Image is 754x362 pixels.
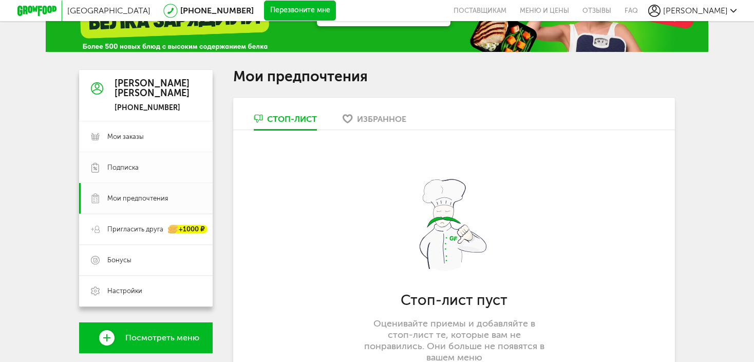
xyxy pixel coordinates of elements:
div: [PHONE_NUMBER] [115,103,190,113]
a: Стоп-лист [249,113,322,130]
h1: Мои предпочтения [233,70,675,83]
a: Настройки [79,276,213,306]
span: Пригласить друга [107,225,163,234]
a: Мои предпочтения [79,183,213,214]
div: Стоп-лист [267,114,317,124]
span: [GEOGRAPHIC_DATA] [67,6,150,15]
a: Мои заказы [79,121,213,152]
a: Бонусы [79,245,213,276]
a: Подписка [79,152,213,183]
div: [PERSON_NAME] [PERSON_NAME] [115,79,190,99]
div: +1000 ₽ [168,225,208,234]
a: Пригласить друга +1000 ₽ [79,214,213,245]
span: [PERSON_NAME] [663,6,728,15]
button: Перезвоните мне [264,1,336,21]
span: Бонусы [107,256,131,265]
a: Избранное [337,113,411,130]
span: Подписка [107,163,139,172]
a: [PHONE_NUMBER] [180,6,254,15]
span: Настройки [107,286,142,296]
span: Мои предпочтения [107,194,168,203]
span: Посмотреть меню [125,333,199,342]
h3: Стоп-лист пуст [357,292,551,309]
span: Мои заказы [107,132,144,141]
div: Избранное [357,114,406,124]
a: Посмотреть меню [79,322,213,353]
